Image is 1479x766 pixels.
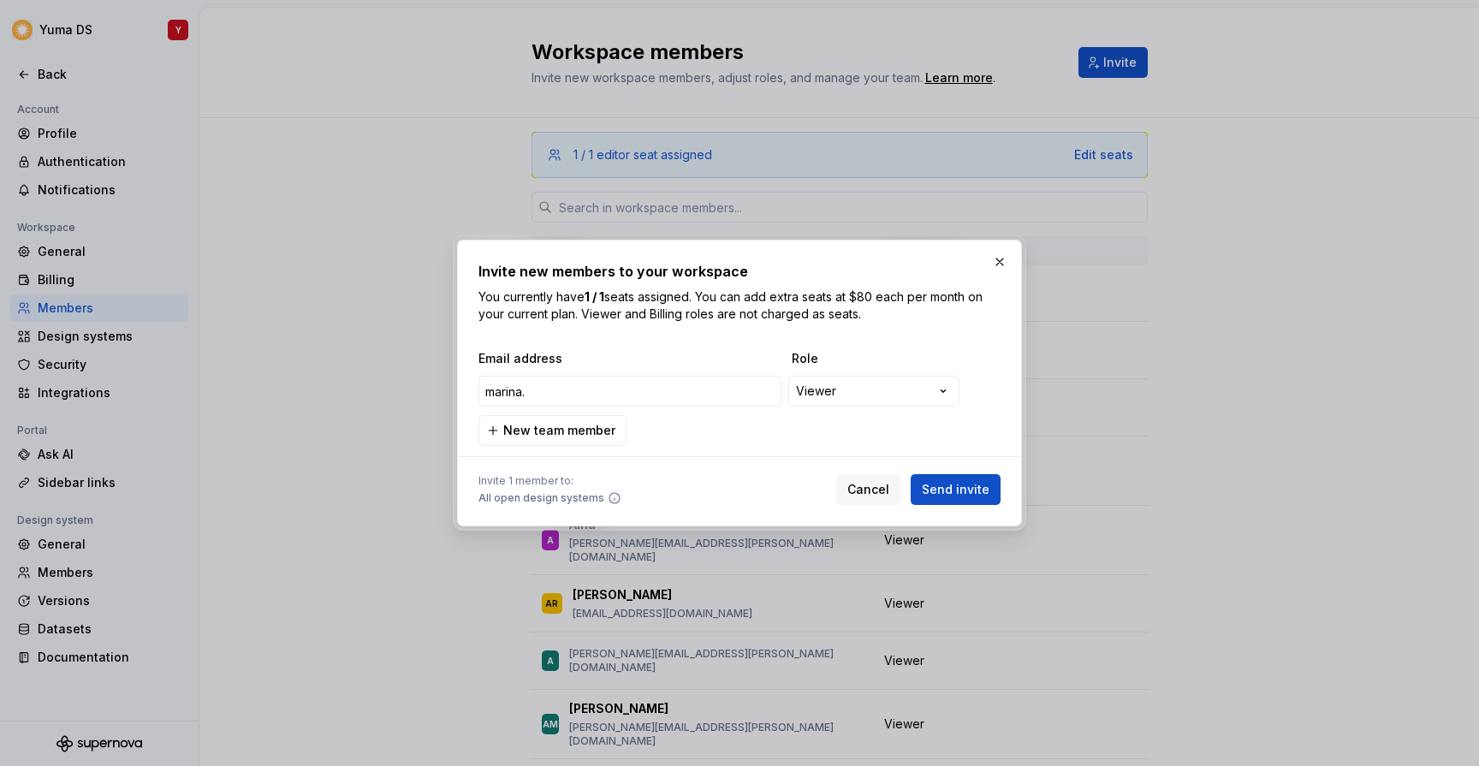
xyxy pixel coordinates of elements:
button: Cancel [836,474,900,505]
h2: Invite new members to your workspace [478,261,1001,282]
span: Role [792,350,963,367]
span: Email address [478,350,785,367]
span: New team member [503,422,615,439]
b: 1 / 1 [585,289,604,304]
button: New team member [478,415,627,446]
span: Cancel [847,481,889,498]
p: You currently have seats assigned. You can add extra seats at $80 each per month on your current ... [478,288,1001,323]
span: Invite 1 member to: [478,474,621,488]
span: Send invite [922,481,989,498]
span: All open design systems [478,491,604,505]
button: Send invite [911,474,1001,505]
